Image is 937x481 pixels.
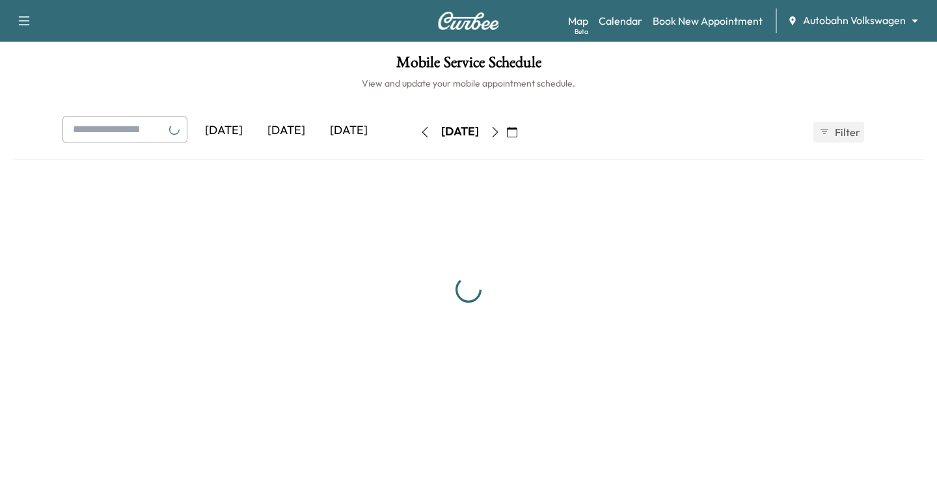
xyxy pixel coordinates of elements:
img: Curbee Logo [437,12,500,30]
div: Beta [575,27,588,36]
div: [DATE] [318,116,380,146]
div: [DATE] [441,124,479,140]
h1: Mobile Service Schedule [13,55,924,77]
a: Calendar [599,13,642,29]
span: Filter [835,124,858,140]
a: MapBeta [568,13,588,29]
a: Book New Appointment [653,13,763,29]
h6: View and update your mobile appointment schedule. [13,77,924,90]
div: [DATE] [193,116,255,146]
span: Autobahn Volkswagen [803,13,906,28]
div: [DATE] [255,116,318,146]
button: Filter [813,122,864,143]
